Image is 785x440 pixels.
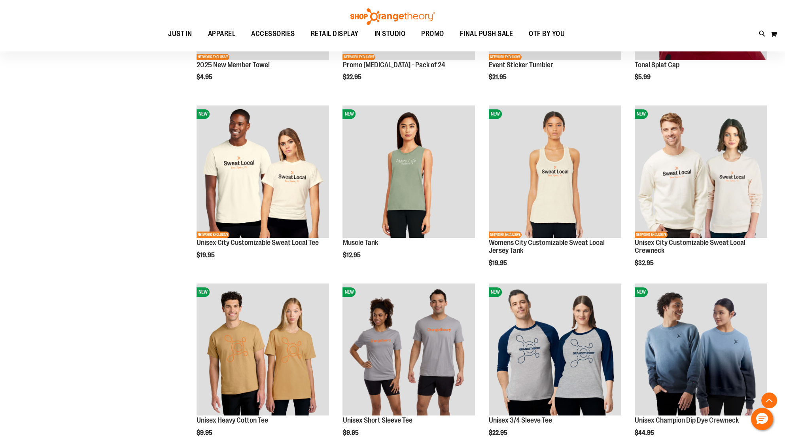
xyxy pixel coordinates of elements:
[342,283,475,417] a: Unisex Short Sleeve TeeNEW
[489,74,508,81] span: $21.95
[349,8,436,25] img: Shop Orangetheory
[489,105,621,239] a: City Customizable Jersey Racerback TankNEWNETWORK EXCLUSIVE
[243,25,303,43] a: ACCESSORIES
[342,287,356,297] span: NEW
[197,54,229,60] span: NETWORK EXCLUSIVE
[160,25,200,43] a: JUST IN
[631,101,771,286] div: product
[342,252,361,259] span: $12.95
[197,287,210,297] span: NEW
[339,101,479,279] div: product
[193,101,333,279] div: product
[197,283,329,417] a: Unisex Heavy Cotton TeeNEW
[489,283,621,417] a: Unisex 3/4 Sleeve TeeNEW
[197,429,214,436] span: $9.95
[485,101,625,286] div: product
[761,393,777,408] button: Back To Top
[342,54,375,60] span: NETWORK EXCLUSIVE
[168,25,192,43] span: JUST IN
[197,239,319,247] a: Unisex City Customizable Sweat Local Tee
[489,429,509,436] span: $22.95
[635,283,767,416] img: Unisex Champion Dip Dye Crewneck
[489,231,522,238] span: NETWORK EXCLUSIVE
[197,252,216,259] span: $19.95
[342,283,475,416] img: Unisex Short Sleeve Tee
[342,74,362,81] span: $22.95
[197,74,214,81] span: $4.95
[635,105,767,238] img: Image of Unisex City Customizable NuBlend Crewneck
[251,25,295,43] span: ACCESSORIES
[635,231,668,238] span: NETWORK EXCLUSIVE
[197,416,268,424] a: Unisex Heavy Cotton Tee
[197,105,329,238] img: Image of Unisex City Customizable Very Important Tee
[303,25,367,43] a: RETAIL DISPLAY
[197,283,329,416] img: Unisex Heavy Cotton Tee
[413,25,452,43] a: PROMO
[635,416,739,424] a: Unisex Champion Dip Dye Crewneck
[342,429,359,436] span: $9.95
[375,25,406,43] span: IN STUDIO
[635,239,745,254] a: Unisex City Customizable Sweat Local Crewneck
[342,61,445,69] a: Promo [MEDICAL_DATA] - Pack of 24
[635,105,767,239] a: Image of Unisex City Customizable NuBlend CrewneckNEWNETWORK EXCLUSIVE
[635,61,679,69] a: Tonal Splat Cap
[452,25,521,43] a: FINAL PUSH SALE
[311,25,359,43] span: RETAIL DISPLAY
[751,408,773,430] button: Hello, have a question? Let’s chat.
[635,260,655,267] span: $32.95
[635,287,648,297] span: NEW
[635,283,767,417] a: Unisex Champion Dip Dye CrewneckNEW
[197,231,229,238] span: NETWORK EXCLUSIVE
[635,109,648,119] span: NEW
[342,109,356,119] span: NEW
[197,109,210,119] span: NEW
[421,25,444,43] span: PROMO
[342,416,412,424] a: Unisex Short Sleeve Tee
[489,287,502,297] span: NEW
[460,25,513,43] span: FINAL PUSH SALE
[489,260,508,267] span: $19.95
[342,105,475,238] img: Muscle Tank
[489,239,605,254] a: Womens City Customizable Sweat Local Jersey Tank
[197,105,329,239] a: Image of Unisex City Customizable Very Important TeeNEWNETWORK EXCLUSIVE
[208,25,236,43] span: APPAREL
[367,25,414,43] a: IN STUDIO
[529,25,565,43] span: OTF BY YOU
[521,25,573,43] a: OTF BY YOU
[342,239,378,247] a: Muscle Tank
[489,54,522,60] span: NETWORK EXCLUSIVE
[489,416,552,424] a: Unisex 3/4 Sleeve Tee
[489,283,621,416] img: Unisex 3/4 Sleeve Tee
[635,74,652,81] span: $5.99
[489,61,553,69] a: Event Sticker Tumbler
[342,105,475,239] a: Muscle TankNEW
[200,25,244,43] a: APPAREL
[489,105,621,238] img: City Customizable Jersey Racerback Tank
[197,61,270,69] a: 2025 New Member Towel
[635,429,655,436] span: $44.95
[489,109,502,119] span: NEW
